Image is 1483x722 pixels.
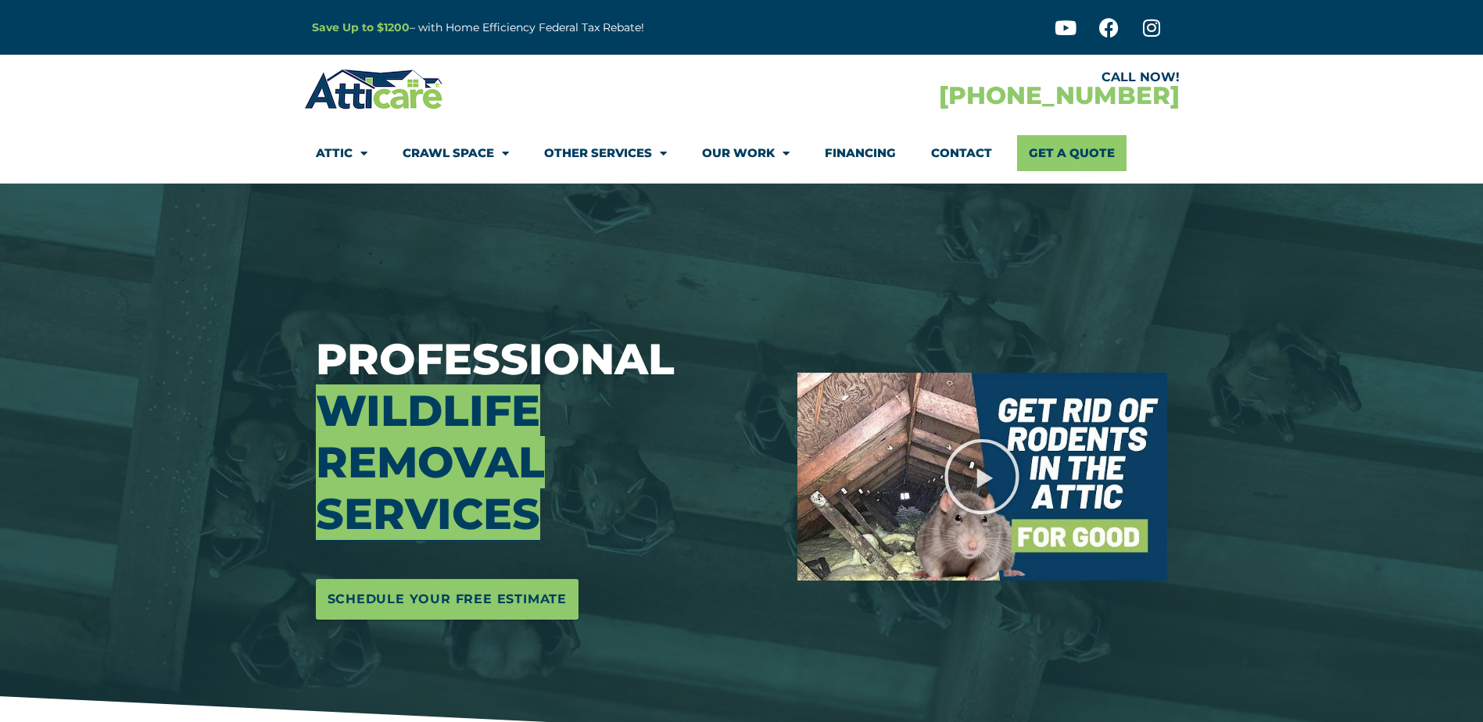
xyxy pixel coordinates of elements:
[316,334,774,540] h3: Professional
[1017,135,1127,171] a: Get A Quote
[742,71,1180,84] div: CALL NOW!
[312,19,819,37] p: – with Home Efficiency Federal Tax Rebate!
[702,135,790,171] a: Our Work
[316,384,545,540] span: Wildlife Removal Services
[825,135,896,171] a: Financing
[931,135,992,171] a: Contact
[403,135,509,171] a: Crawl Space
[316,579,579,620] a: Schedule Your Free Estimate
[544,135,667,171] a: Other Services
[328,587,568,612] span: Schedule Your Free Estimate
[316,135,367,171] a: Attic
[312,20,410,34] a: Save Up to $1200
[943,438,1021,516] div: Play Video
[316,135,1168,171] nav: Menu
